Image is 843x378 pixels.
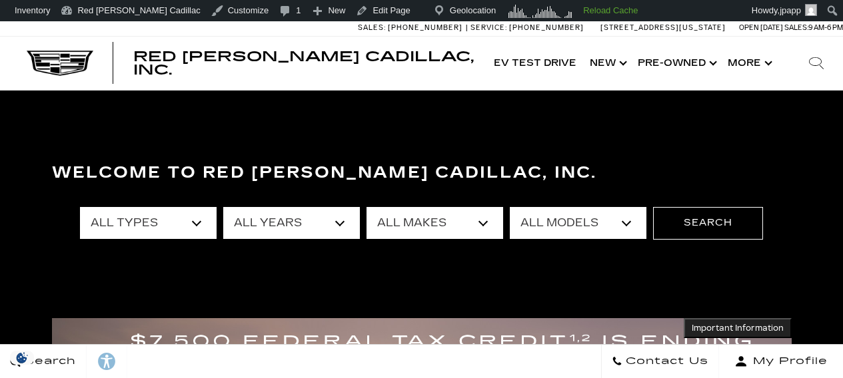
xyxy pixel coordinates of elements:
[509,23,584,32] span: [PHONE_NUMBER]
[21,352,76,371] span: Search
[466,24,587,31] a: Service: [PHONE_NUMBER]
[748,352,828,371] span: My Profile
[719,345,843,378] button: Open user profile menu
[780,5,801,15] span: jpapp
[80,207,217,239] select: Filter by type
[808,23,843,32] span: 9 AM-6 PM
[622,352,708,371] span: Contact Us
[358,23,386,32] span: Sales:
[600,23,726,32] a: [STREET_ADDRESS][US_STATE]
[52,160,792,186] h3: Welcome to Red [PERSON_NAME] Cadillac, Inc.
[692,323,784,333] span: Important Information
[721,37,776,90] button: More
[507,5,573,18] img: Visitors over 48 hours. Click for more Clicky Site Stats.
[358,24,466,31] a: Sales: [PHONE_NUMBER]
[27,51,93,76] img: Cadillac Dark Logo with Cadillac White Text
[510,207,646,239] select: Filter by model
[684,318,792,338] button: Important Information
[601,345,719,378] a: Contact Us
[7,351,37,365] img: Opt-Out Icon
[133,50,474,77] a: Red [PERSON_NAME] Cadillac, Inc.
[653,207,763,239] button: Search
[631,37,721,90] a: Pre-Owned
[470,23,507,32] span: Service:
[367,207,503,239] select: Filter by make
[7,351,37,365] section: Click to Open Cookie Consent Modal
[784,23,808,32] span: Sales:
[133,49,474,78] span: Red [PERSON_NAME] Cadillac, Inc.
[487,37,583,90] a: EV Test Drive
[388,23,462,32] span: [PHONE_NUMBER]
[583,37,631,90] a: New
[583,5,638,15] strong: Reload Cache
[223,207,360,239] select: Filter by year
[739,23,783,32] span: Open [DATE]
